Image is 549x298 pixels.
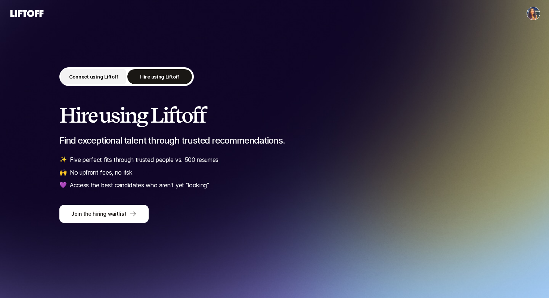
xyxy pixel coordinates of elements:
[70,180,209,190] p: Access the best candidates who aren’t yet “looking”
[527,7,540,20] img: Priya Patel
[59,104,490,126] h2: Hire using Liftoff
[140,73,179,80] p: Hire using Liftoff
[59,205,149,223] button: Join the hiring waitlist
[59,180,67,190] span: 💜️
[70,155,218,165] p: Five perfect fits through trusted people vs. 500 resumes
[527,7,540,20] button: Priya Patel
[69,73,118,80] p: Connect using Liftoff
[59,135,490,146] p: Find exceptional talent through trusted recommendations.
[59,155,67,165] span: ✨
[59,205,490,223] a: Join the hiring waitlist
[59,168,67,177] span: 🙌
[70,168,132,177] p: No upfront fees, no risk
